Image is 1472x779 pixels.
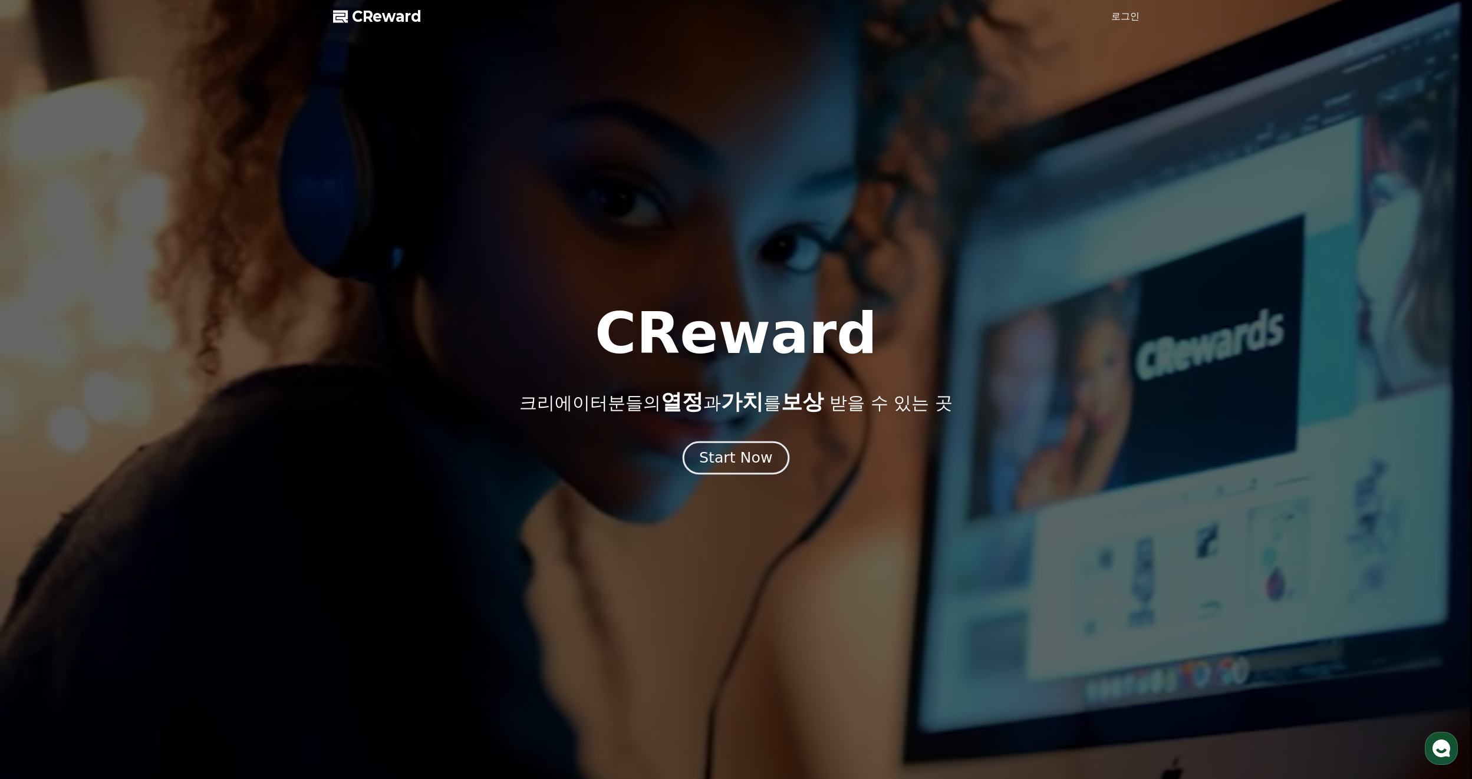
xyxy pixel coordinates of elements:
[699,448,772,468] div: Start Now
[333,7,421,26] a: CReward
[781,389,824,414] span: 보상
[78,374,152,403] a: 대화
[108,392,122,401] span: 대화
[1111,9,1140,24] a: 로그인
[4,374,78,403] a: 홈
[519,390,952,414] p: 크리에이터분들의 과 를 받을 수 있는 곳
[595,305,877,362] h1: CReward
[182,391,196,401] span: 설정
[352,7,421,26] span: CReward
[721,389,763,414] span: 가치
[685,454,787,465] a: Start Now
[37,391,44,401] span: 홈
[152,374,226,403] a: 설정
[683,441,789,475] button: Start Now
[661,389,703,414] span: 열정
